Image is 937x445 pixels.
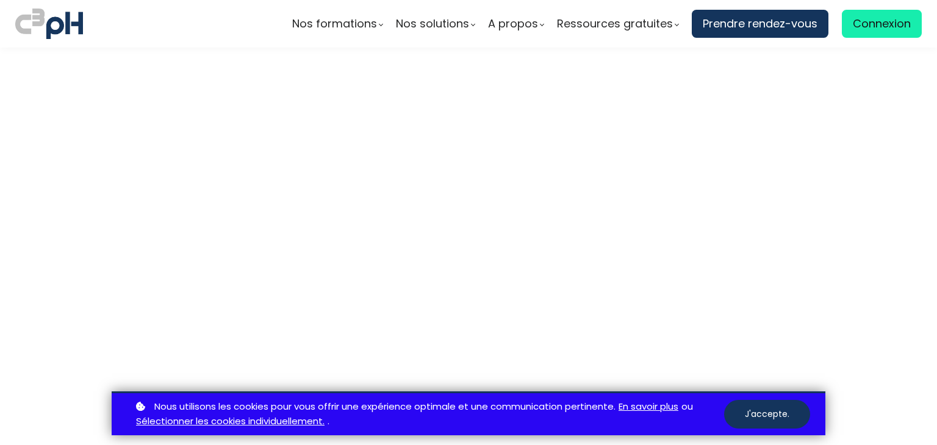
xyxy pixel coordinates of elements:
[703,15,817,33] span: Prendre rendez-vous
[842,10,922,38] a: Connexion
[154,399,616,415] span: Nous utilisons les cookies pour vous offrir une expérience optimale et une communication pertinente.
[853,15,911,33] span: Connexion
[133,399,724,430] p: ou .
[136,414,325,429] a: Sélectionner les cookies individuellement.
[724,400,810,429] button: J'accepte.
[292,15,377,33] span: Nos formations
[557,15,673,33] span: Ressources gratuites
[15,6,83,41] img: logo C3PH
[619,399,678,415] a: En savoir plus
[488,15,538,33] span: A propos
[396,15,469,33] span: Nos solutions
[692,10,828,38] a: Prendre rendez-vous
